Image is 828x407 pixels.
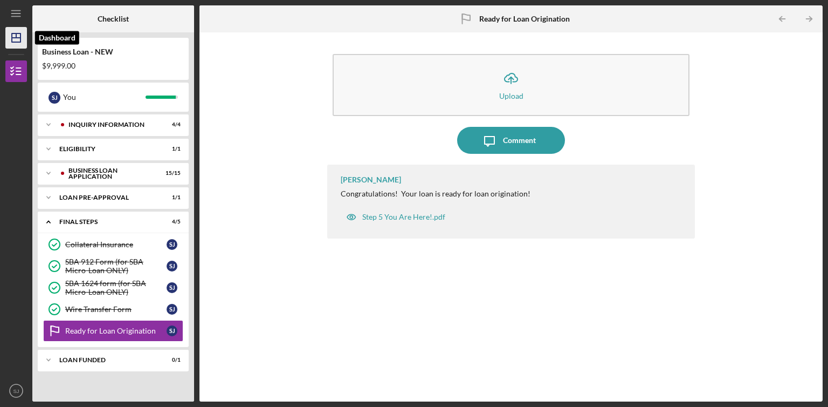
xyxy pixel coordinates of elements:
b: Ready for Loan Origination [479,15,570,23]
b: Checklist [98,15,129,23]
div: You [63,88,146,106]
div: Business Loan - NEW [42,48,184,56]
button: Comment [457,127,565,154]
a: Ready for Loan OriginationSJ [43,320,183,342]
div: 4 / 5 [161,219,181,225]
div: S J [167,304,177,315]
div: SBA 912 Form (for SBA Micro-Loan ONLY) [65,257,167,275]
div: Wire Transfer Form [65,305,167,314]
div: S J [167,239,177,250]
div: Step 5 You Are Here!.pdf [362,213,445,221]
div: Collateral Insurance [65,240,167,249]
button: Upload [333,54,689,116]
div: 1 / 1 [161,146,181,152]
button: Step 5 You Are Here!.pdf [341,206,451,228]
a: Collateral InsuranceSJ [43,234,183,255]
a: Wire Transfer FormSJ [43,299,183,320]
div: 15 / 15 [161,170,181,177]
div: 1 / 1 [161,194,181,201]
a: SBA 912 Form (for SBA Micro-Loan ONLY)SJ [43,255,183,277]
div: Ready for Loan Origination [65,327,167,335]
div: ELIGIBILITY [59,146,154,152]
div: BUSINESS LOAN APPLICATION [68,167,154,180]
div: Congratulations! Your loan is ready for loan origination! [341,189,530,198]
div: INQUIRY INFORMATION [68,121,154,128]
text: SJ [13,388,19,394]
div: Comment [503,127,536,154]
button: SJ [5,380,27,402]
div: S J [49,92,60,104]
div: [PERSON_NAME] [341,175,401,184]
div: SBA 1624 form (for SBA Micro-Loan ONLY) [65,279,167,296]
div: Upload [499,92,523,100]
div: S J [167,282,177,293]
div: LOAN PRE-APPROVAL [59,194,154,201]
div: 0 / 1 [161,357,181,363]
div: S J [167,261,177,272]
div: S J [167,325,177,336]
div: 4 / 4 [161,121,181,128]
div: LOAN FUNDED [59,357,154,363]
div: $9,999.00 [42,62,184,70]
div: FINAL STEPS [59,219,154,225]
a: SBA 1624 form (for SBA Micro-Loan ONLY)SJ [43,277,183,299]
